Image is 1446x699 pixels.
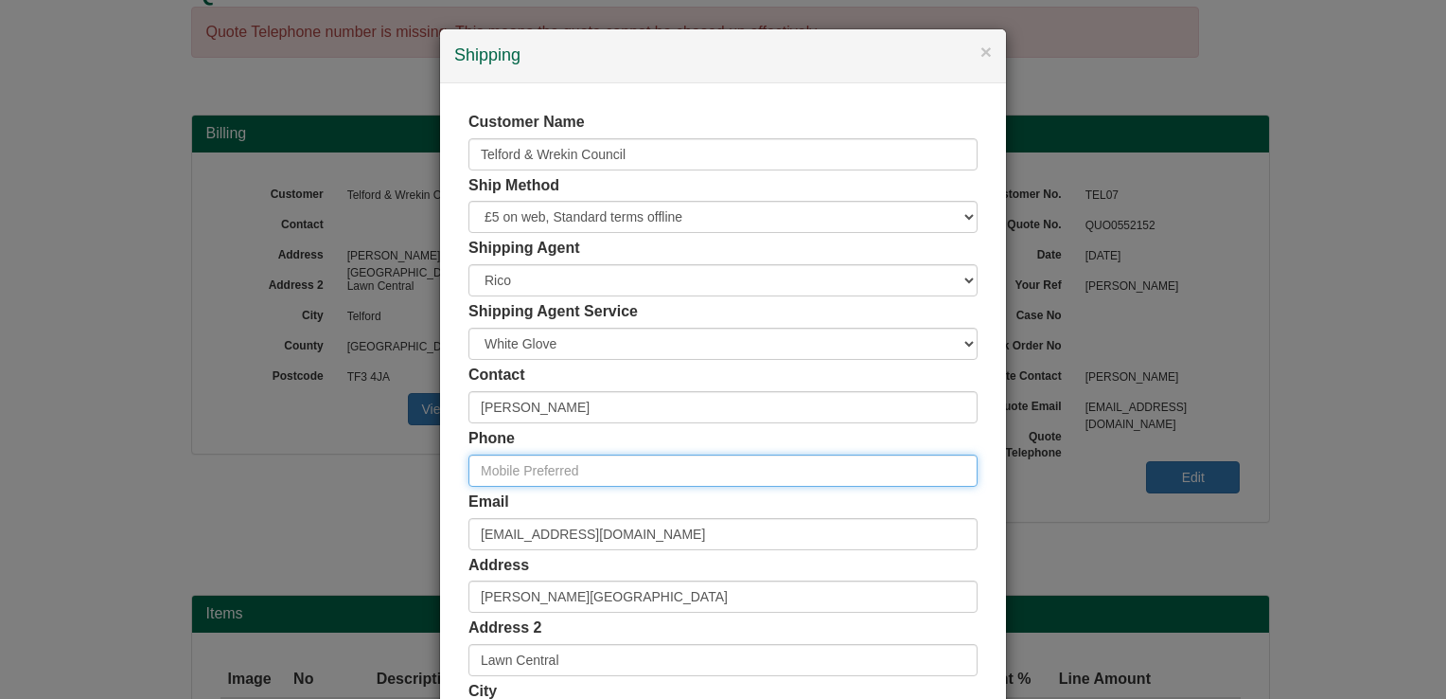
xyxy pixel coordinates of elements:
[468,492,509,513] label: Email
[468,175,559,197] label: Ship Method
[980,42,992,62] button: ×
[468,555,529,577] label: Address
[468,618,541,639] label: Address 2
[454,44,992,68] h4: Shipping
[468,301,638,323] label: Shipping Agent Service
[468,365,525,386] label: Contact
[468,428,515,450] label: Phone
[468,112,585,134] label: Customer Name
[468,455,978,487] input: Mobile Preferred
[468,238,580,260] label: Shipping Agent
